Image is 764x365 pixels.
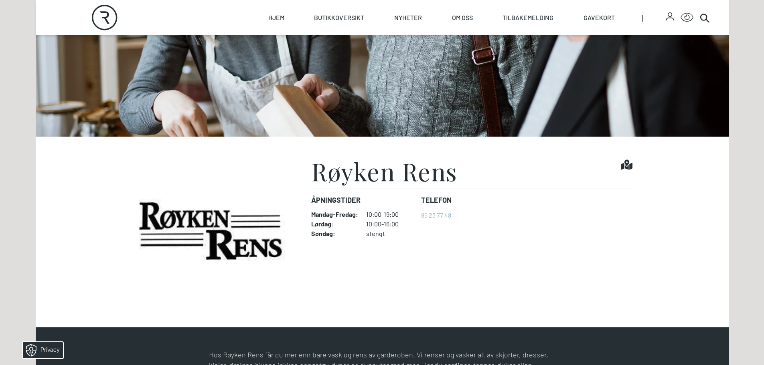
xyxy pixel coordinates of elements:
[681,11,693,24] button: Open Accessibility Menu
[421,195,452,206] dt: Telefon
[311,159,458,183] h1: Røyken Rens
[667,177,686,181] div: © Mappedin
[311,230,358,238] dt: Søndag :
[8,339,73,361] iframe: Manage Preferences
[311,220,358,228] dt: Lørdag :
[665,176,693,182] details: Attribution
[366,210,415,218] dd: 10:00-19:00
[366,230,415,238] dd: stengt
[311,195,415,206] dt: Åpningstider
[311,210,358,218] dt: Mandag - Fredag :
[366,220,415,228] dd: 10:00-16:00
[421,211,451,219] a: 95 23 77 48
